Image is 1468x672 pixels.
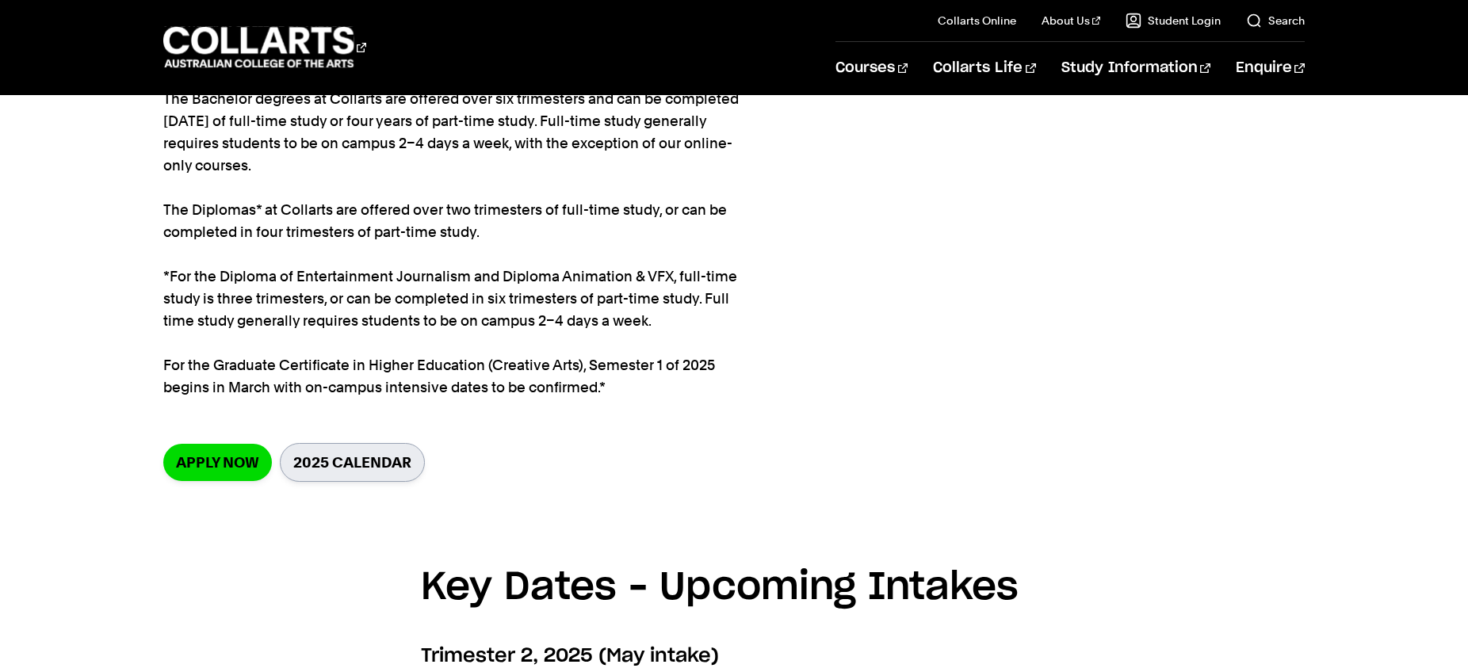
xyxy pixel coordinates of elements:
a: About Us [1042,13,1100,29]
a: Study Information [1061,42,1210,94]
a: Student Login [1126,13,1221,29]
a: 2025 Calendar [280,443,425,482]
h3: Key Dates – Upcoming Intakes [421,558,1047,619]
a: Collarts Online [938,13,1016,29]
div: Go to homepage [163,25,366,70]
a: Enquire [1236,42,1305,94]
p: The Bachelor degrees at Collarts are offered over six trimesters and can be completed [DATE] of f... [163,88,742,399]
a: Apply now [163,444,272,481]
a: Collarts Life [933,42,1035,94]
a: Courses [835,42,908,94]
h6: Trimester 2, 2025 (May intake) [421,642,1047,670]
a: Search [1246,13,1305,29]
